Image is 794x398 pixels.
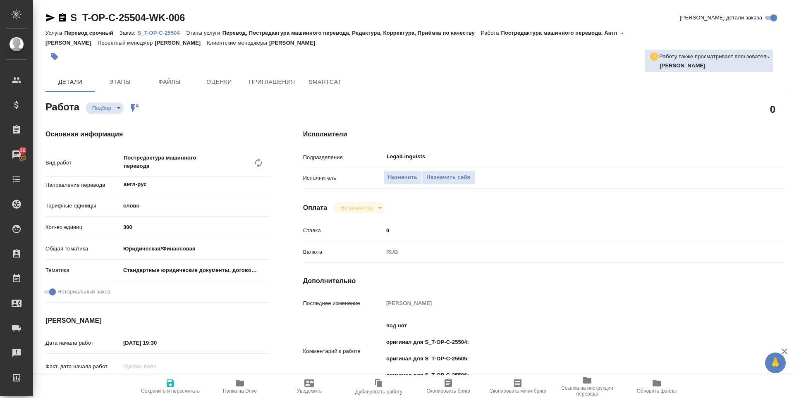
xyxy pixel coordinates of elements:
[45,202,120,210] p: Тарифные единицы
[15,146,31,155] span: 30
[383,170,422,185] button: Назначить
[269,40,321,46] p: [PERSON_NAME]
[388,173,417,182] span: Назначить
[150,77,189,87] span: Файлы
[637,388,677,394] span: Обновить файлы
[297,388,322,394] span: Уведомить
[265,184,267,185] button: Open
[120,221,270,233] input: ✎ Введи что-нибудь
[768,354,782,372] span: 🙏
[557,385,617,397] span: Ссылка на инструкции перевода
[303,174,383,182] p: Исполнитель
[223,388,257,394] span: Папка на Drive
[137,29,186,36] a: S_T-OP-C-25504
[45,245,120,253] p: Общая тематика
[303,347,383,355] p: Комментарий к работе
[305,77,345,87] span: SmartCat
[355,389,402,395] span: Дублировать работу
[45,316,270,326] h4: [PERSON_NAME]
[344,375,414,398] button: Дублировать работу
[45,339,120,347] p: Дата начала работ
[120,199,270,213] div: слово
[45,30,64,36] p: Услуга
[45,223,120,231] p: Кол-во единиц
[426,388,470,394] span: Скопировать бриф
[90,105,114,112] button: Подбор
[207,40,269,46] p: Клиентские менеджеры
[383,319,745,382] textarea: под нот оригинал для S_T-OP-C-25504: оригинал для S_T-OP-C-25505: оригинал для S_T-OP-C-25506:
[303,276,785,286] h4: Дополнительно
[45,266,120,274] p: Тематика
[680,14,762,22] span: [PERSON_NAME] детали заказа
[120,263,270,277] div: Стандартные юридические документы, договоры, уставы
[249,77,295,87] span: Приглашения
[100,77,140,87] span: Этапы
[383,245,745,259] div: RUB
[275,375,344,398] button: Уведомить
[659,52,769,61] p: Работу также просматривает пользователь
[45,13,55,23] button: Скопировать ссылку для ЯМессенджера
[222,30,481,36] p: Перевод, Постредактура машинного перевода, Редактура, Корректура, Приёмка по качеству
[45,159,120,167] p: Вид работ
[552,375,622,398] button: Ссылка на инструкции перевода
[120,337,193,349] input: ✎ Введи что-нибудь
[660,62,769,70] p: Авдеенко Кирилл
[383,297,745,309] input: Пустое поле
[120,360,193,372] input: Пустое поле
[205,375,275,398] button: Папка на Drive
[622,375,691,398] button: Обновить файлы
[303,299,383,307] p: Последнее изменение
[303,226,383,235] p: Ставка
[383,224,745,236] input: ✎ Введи что-нибудь
[770,102,775,116] h2: 0
[303,248,383,256] p: Валюта
[740,156,742,157] button: Open
[57,13,67,23] button: Скопировать ссылку
[186,30,222,36] p: Этапы услуги
[57,288,110,296] span: Нотариальный заказ
[45,99,79,114] h2: Работа
[422,170,475,185] button: Назначить себя
[489,388,546,394] span: Скопировать мини-бриф
[120,242,270,256] div: Юридическая/Финансовая
[334,202,385,213] div: Подбор
[483,375,552,398] button: Скопировать мини-бриф
[303,153,383,162] p: Подразделение
[303,129,785,139] h4: Исполнители
[45,362,120,371] p: Факт. дата начала работ
[120,30,137,36] p: Заказ:
[64,30,120,36] p: Перевод срочный
[426,173,470,182] span: Назначить себя
[45,181,120,189] p: Направление перевода
[414,375,483,398] button: Скопировать бриф
[136,375,205,398] button: Сохранить и пересчитать
[45,48,64,66] button: Добавить тэг
[765,353,786,373] button: 🙏
[199,77,239,87] span: Оценки
[45,129,270,139] h4: Основная информация
[50,77,90,87] span: Детали
[141,388,200,394] span: Сохранить и пересчитать
[86,102,124,114] div: Подбор
[155,40,207,46] p: [PERSON_NAME]
[137,30,186,36] p: S_T-OP-C-25504
[98,40,155,46] p: Проектный менеджер
[2,144,31,165] a: 30
[70,12,185,23] a: S_T-OP-C-25504-WK-006
[481,30,501,36] p: Работа
[660,62,706,69] b: [PERSON_NAME]
[303,203,328,213] h4: Оплата
[338,204,375,211] button: Не оплачена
